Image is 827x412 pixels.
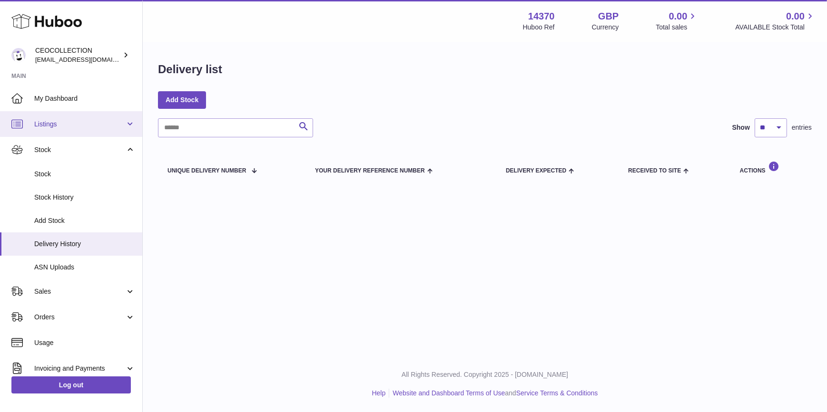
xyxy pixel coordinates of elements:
[786,10,805,23] span: 0.00
[656,23,698,32] span: Total sales
[389,389,598,398] li: and
[516,389,598,397] a: Service Terms & Conditions
[735,10,816,32] a: 0.00 AVAILABLE Stock Total
[34,338,135,347] span: Usage
[506,168,566,174] span: Delivery Expected
[732,123,750,132] label: Show
[592,23,619,32] div: Currency
[315,168,425,174] span: Your Delivery Reference Number
[735,23,816,32] span: AVAILABLE Stock Total
[740,161,802,174] div: Actions
[792,123,812,132] span: entries
[34,216,135,225] span: Add Stock
[528,10,555,23] strong: 14370
[628,168,681,174] span: Received to Site
[167,168,246,174] span: Unique Delivery Number
[34,313,125,322] span: Orders
[158,91,206,108] a: Add Stock
[34,263,135,272] span: ASN Uploads
[35,46,121,64] div: CEOCOLLECTION
[669,10,688,23] span: 0.00
[393,389,505,397] a: Website and Dashboard Terms of Use
[523,23,555,32] div: Huboo Ref
[11,376,131,393] a: Log out
[35,56,140,63] span: [EMAIL_ADDRESS][DOMAIN_NAME]
[656,10,698,32] a: 0.00 Total sales
[34,287,125,296] span: Sales
[34,364,125,373] span: Invoicing and Payments
[150,370,819,379] p: All Rights Reserved. Copyright 2025 - [DOMAIN_NAME]
[372,389,386,397] a: Help
[11,48,26,62] img: internalAdmin-14370@internal.huboo.com
[158,62,222,77] h1: Delivery list
[34,240,135,249] span: Delivery History
[34,94,135,103] span: My Dashboard
[34,170,135,179] span: Stock
[34,145,125,154] span: Stock
[34,193,135,202] span: Stock History
[598,10,619,23] strong: GBP
[34,120,125,129] span: Listings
